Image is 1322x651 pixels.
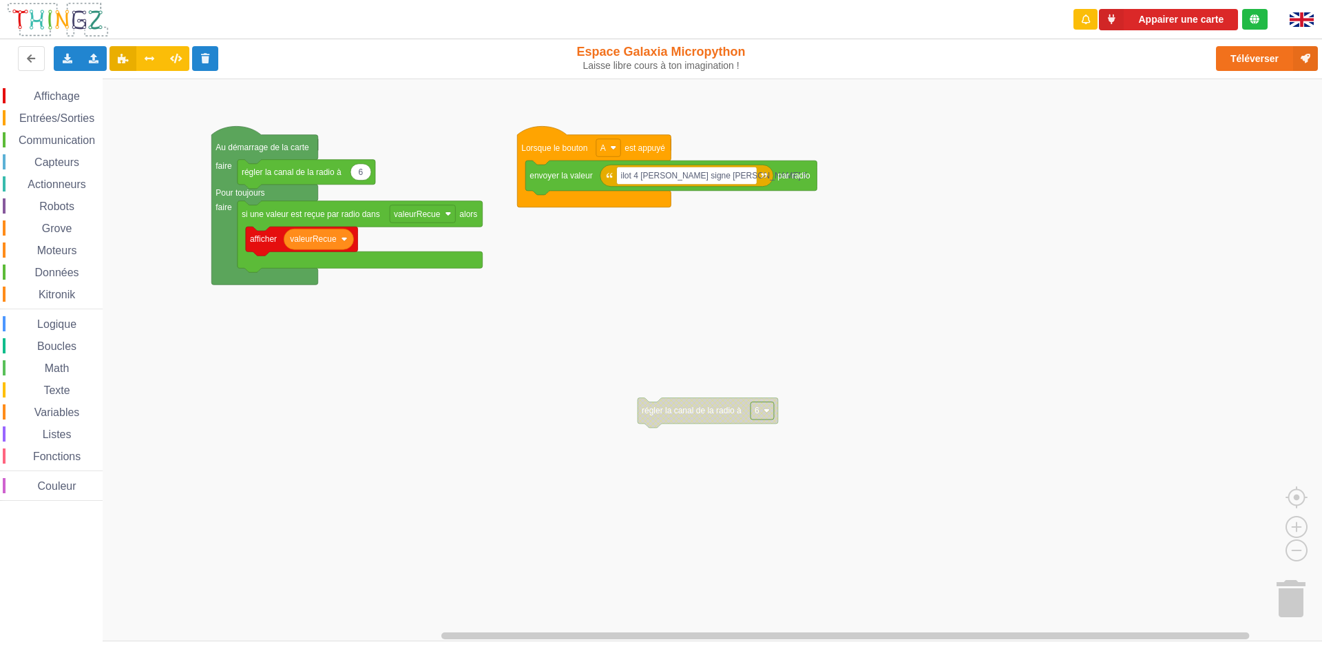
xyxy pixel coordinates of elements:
text: est appuyé [625,143,665,152]
span: Couleur [36,480,78,492]
button: Téléverser [1216,46,1318,71]
span: Math [43,362,72,374]
span: Fonctions [31,451,83,462]
span: Listes [41,428,74,440]
text: afficher [250,234,277,244]
span: Entrées/Sorties [17,112,96,124]
div: Laisse libre cours à ton imagination ! [546,60,777,72]
text: Pour toujours [216,188,264,198]
text: ilot 4 [PERSON_NAME] signe [PERSON_NAME] 5 [621,171,808,180]
span: Moteurs [35,245,79,256]
text: 6 [755,406,759,415]
text: A [600,143,606,152]
span: Variables [32,406,82,418]
text: faire [216,161,232,171]
span: Capteurs [32,156,81,168]
span: Kitronik [36,289,77,300]
img: gb.png [1290,12,1314,27]
div: Espace Galaxia Micropython [546,44,777,72]
span: Affichage [32,90,81,102]
img: thingz_logo.png [6,1,109,38]
text: Lorsque le bouton [521,143,587,152]
text: régler la canal de la radio à [642,406,742,415]
text: valeurRecue [290,234,337,244]
text: faire [216,203,232,212]
button: Appairer une carte [1099,9,1238,30]
text: 6 [359,167,364,177]
span: Logique [35,318,78,330]
text: régler la canal de la radio à [242,167,342,177]
text: valeurRecue [394,209,441,218]
text: si une valeur est reçue par radio dans [242,209,380,218]
span: Robots [37,200,76,212]
span: Texte [41,384,72,396]
text: envoyer la valeur [529,171,592,180]
span: Grove [40,223,74,234]
span: Boucles [35,340,78,352]
span: Données [33,267,81,278]
span: Actionneurs [25,178,88,190]
text: alors [459,209,477,218]
text: par radio [777,171,810,180]
div: Tu es connecté au serveur de création de Thingz [1242,9,1268,30]
text: Au démarrage de la carte [216,143,309,152]
span: Communication [17,134,97,146]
